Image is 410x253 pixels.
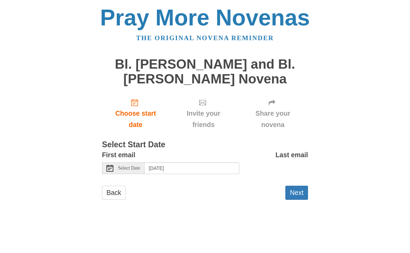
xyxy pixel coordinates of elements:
span: Select Date [118,166,140,171]
span: Invite your friends [176,108,231,130]
label: First email [102,149,135,161]
div: Click "Next" to confirm your start date first. [169,93,238,134]
span: Share your novena [244,108,301,130]
a: Choose start date [102,93,169,134]
h3: Select Start Date [102,140,308,149]
a: Pray More Novenas [100,5,310,30]
a: Back [102,186,126,200]
span: Choose start date [109,108,162,130]
button: Next [285,186,308,200]
div: Click "Next" to confirm your start date first. [238,93,308,134]
h1: Bl. [PERSON_NAME] and Bl. [PERSON_NAME] Novena [102,57,308,86]
a: The original novena reminder [136,34,274,42]
label: Last email [275,149,308,161]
